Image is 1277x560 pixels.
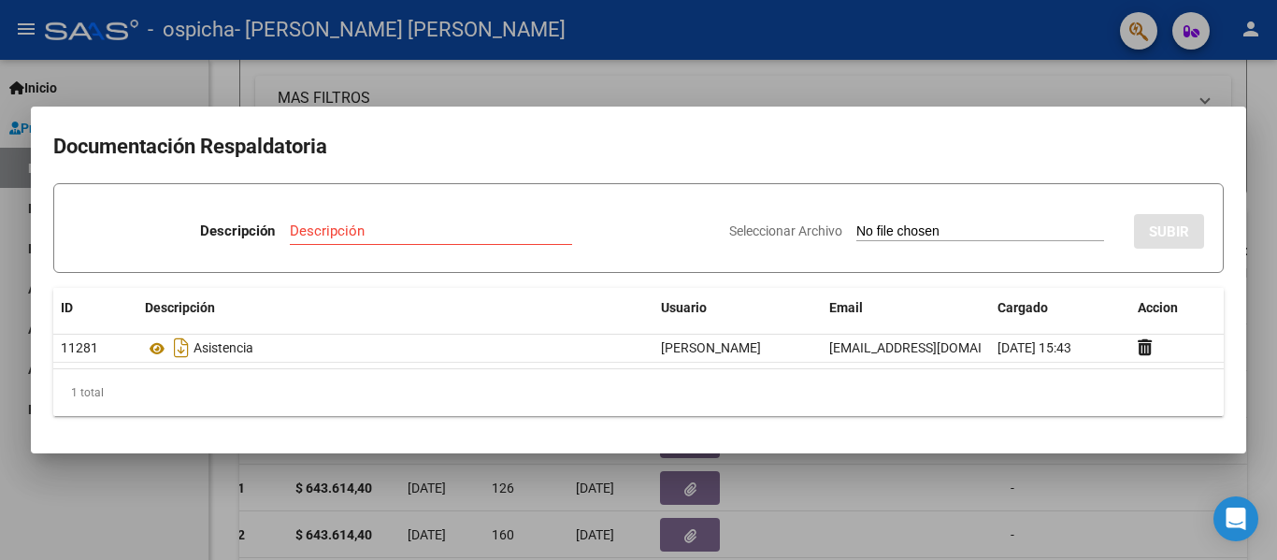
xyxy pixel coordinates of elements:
button: SUBIR [1134,214,1204,249]
datatable-header-cell: Email [822,288,990,328]
span: SUBIR [1149,223,1189,240]
span: ID [61,300,73,315]
span: Accion [1138,300,1178,315]
h2: Documentación Respaldatoria [53,129,1224,165]
datatable-header-cell: Cargado [990,288,1130,328]
span: Descripción [145,300,215,315]
span: Cargado [997,300,1048,315]
span: 11281 [61,340,98,355]
span: [EMAIL_ADDRESS][DOMAIN_NAME] [829,340,1037,355]
p: Descripción [200,221,275,242]
div: Open Intercom Messenger [1213,496,1258,541]
span: [PERSON_NAME] [661,340,761,355]
div: Asistencia [145,333,646,363]
datatable-header-cell: ID [53,288,137,328]
i: Descargar documento [169,333,194,363]
span: Usuario [661,300,707,315]
datatable-header-cell: Usuario [653,288,822,328]
datatable-header-cell: Descripción [137,288,653,328]
span: Email [829,300,863,315]
span: [DATE] 15:43 [997,340,1071,355]
span: Seleccionar Archivo [729,223,842,238]
datatable-header-cell: Accion [1130,288,1224,328]
div: 1 total [53,369,1224,416]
